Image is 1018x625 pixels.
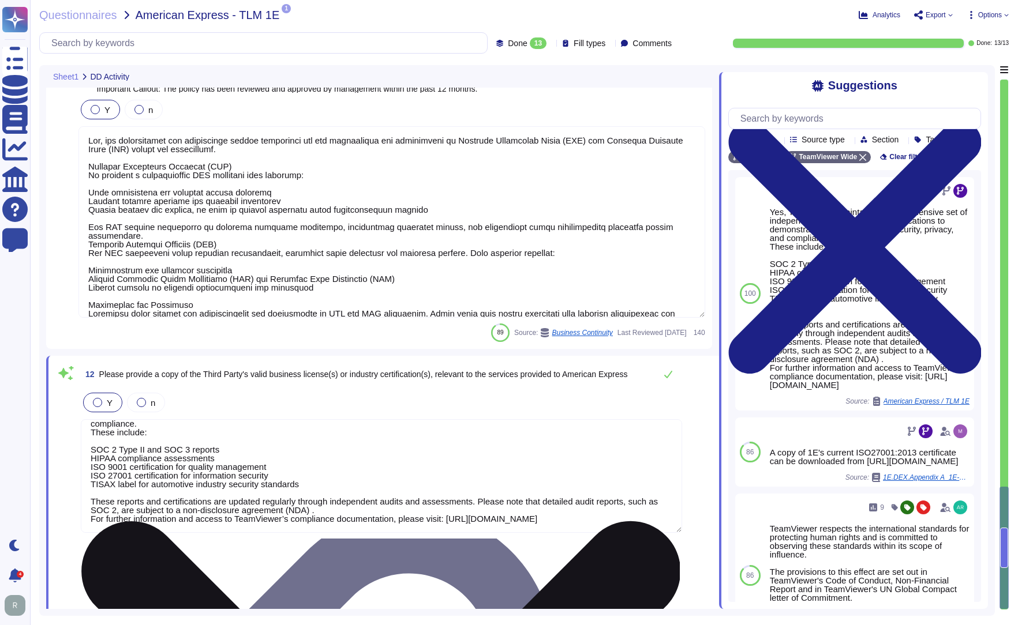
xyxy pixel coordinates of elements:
span: Source: [514,328,613,337]
span: Comments [632,39,672,47]
span: American Express - TLM 1E [136,9,280,21]
span: n [151,398,155,408]
span: 100 [744,290,756,297]
span: n [148,105,153,115]
span: 89 [497,329,504,336]
button: user [2,593,33,618]
span: Questionnaires [39,9,117,21]
span: 13 / 13 [994,40,1009,46]
span: Y [107,398,113,408]
span: DD Activity [90,73,129,81]
span: 140 [691,329,705,336]
span: Sheet1 [53,73,78,81]
span: 12 [81,370,95,378]
img: user [953,424,967,438]
span: 86 [746,572,754,579]
div: 4 [17,571,24,578]
span: 9 [880,504,884,511]
span: Fill types [574,39,605,47]
span: 86 [746,449,754,455]
button: Analytics [859,10,900,20]
img: user [5,595,25,616]
span: Done: [976,40,992,46]
textarea: Lor, ips dolorsitamet con adipiscinge seddoe temporinci utl etd magnaaliqua eni adminimveni qu No... [78,126,705,318]
div: 13 [530,37,547,49]
span: Options [978,12,1002,18]
span: 1 [282,4,291,13]
span: 1E.DEX.Appendix A_1E-security-overview.pdf [883,474,970,481]
span: Y [104,105,110,115]
span: Export [926,12,946,18]
span: Analytics [873,12,900,18]
span: Business Continuity [552,329,612,336]
textarea: Yes, TeamViewer maintains a comprehensive set of independent audit reports and certifications to ... [81,419,682,533]
span: Source: [845,473,970,482]
div: A copy of 1E's current ISO27001:2013 certificate can be downloaded from [URL][DOMAIN_NAME] [770,448,970,465]
input: Search by keywords [735,108,980,129]
span: Last Reviewed [DATE] [617,329,687,336]
span: Done [508,39,527,47]
input: Search by keywords [46,33,487,53]
img: user [953,500,967,514]
span: Please provide a copy of the Third Party's valid business license(s) or industry certification(s)... [99,370,628,379]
